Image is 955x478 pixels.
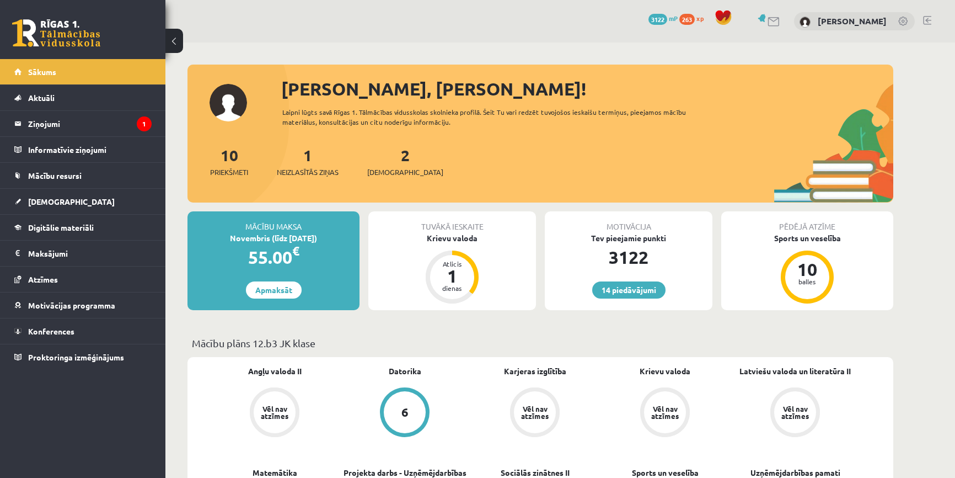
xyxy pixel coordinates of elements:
[210,387,340,439] a: Vēl nav atzīmes
[14,189,152,214] a: [DEMOGRAPHIC_DATA]
[292,243,299,259] span: €
[28,300,115,310] span: Motivācijas programma
[28,93,55,103] span: Aktuāli
[281,76,893,102] div: [PERSON_NAME], [PERSON_NAME]!
[14,293,152,318] a: Motivācijas programma
[14,344,152,370] a: Proktoringa izmēģinājums
[28,326,74,336] span: Konferences
[28,241,152,266] legend: Maksājumi
[259,405,290,419] div: Vēl nav atzīmes
[791,261,824,278] div: 10
[12,19,100,47] a: Rīgas 1. Tālmācības vidusskola
[679,14,709,23] a: 263 xp
[436,267,469,285] div: 1
[739,365,851,377] a: Latviešu valoda un literatūra II
[277,167,339,178] span: Neizlasītās ziņas
[28,137,152,162] legend: Informatīvie ziņojumi
[436,285,469,291] div: dienas
[14,318,152,344] a: Konferences
[367,167,443,178] span: [DEMOGRAPHIC_DATA]
[648,14,678,23] a: 3122 mP
[818,15,887,26] a: [PERSON_NAME]
[545,244,712,270] div: 3122
[192,336,889,350] p: Mācību plāns 12.b3 JK klase
[368,232,536,244] div: Krievu valoda
[436,261,469,267] div: Atlicis
[721,211,893,232] div: Pēdējā atzīme
[28,352,124,362] span: Proktoringa izmēģinājums
[14,85,152,110] a: Aktuāli
[210,145,248,178] a: 10Priekšmeti
[780,405,811,419] div: Vēl nav atzīmes
[14,111,152,136] a: Ziņojumi1
[470,387,600,439] a: Vēl nav atzīmes
[679,14,695,25] span: 263
[791,278,824,285] div: balles
[187,211,360,232] div: Mācību maksa
[669,14,678,23] span: mP
[389,365,421,377] a: Datorika
[14,215,152,240] a: Digitālie materiāli
[592,282,666,299] a: 14 piedāvājumi
[137,116,152,131] i: 1
[367,145,443,178] a: 2[DEMOGRAPHIC_DATA]
[721,232,893,305] a: Sports un veselība 10 balles
[648,14,667,25] span: 3122
[368,232,536,305] a: Krievu valoda Atlicis 1 dienas
[368,211,536,232] div: Tuvākā ieskaite
[248,365,302,377] a: Angļu valoda II
[210,167,248,178] span: Priekšmeti
[28,67,56,77] span: Sākums
[14,241,152,266] a: Maksājumi
[187,244,360,270] div: 55.00
[640,365,690,377] a: Krievu valoda
[277,145,339,178] a: 1Neizlasītās ziņas
[696,14,704,23] span: xp
[519,405,550,419] div: Vēl nav atzīmes
[650,405,680,419] div: Vēl nav atzīmes
[504,365,566,377] a: Karjeras izglītība
[28,171,82,180] span: Mācību resursi
[282,107,706,127] div: Laipni lūgts savā Rīgas 1. Tālmācības vidusskolas skolnieka profilā. Šeit Tu vari redzēt tuvojošo...
[14,267,152,292] a: Atzīmes
[545,232,712,244] div: Tev pieejamie punkti
[730,387,860,439] a: Vēl nav atzīmes
[401,406,409,418] div: 6
[14,137,152,162] a: Informatīvie ziņojumi
[14,163,152,188] a: Mācību resursi
[545,211,712,232] div: Motivācija
[721,232,893,244] div: Sports un veselība
[800,17,811,28] img: Roberts Šmelds
[187,232,360,244] div: Novembris (līdz [DATE])
[28,196,115,206] span: [DEMOGRAPHIC_DATA]
[340,387,470,439] a: 6
[14,59,152,84] a: Sākums
[28,274,58,284] span: Atzīmes
[28,222,94,232] span: Digitālie materiāli
[28,111,152,136] legend: Ziņojumi
[600,387,730,439] a: Vēl nav atzīmes
[246,282,302,299] a: Apmaksāt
